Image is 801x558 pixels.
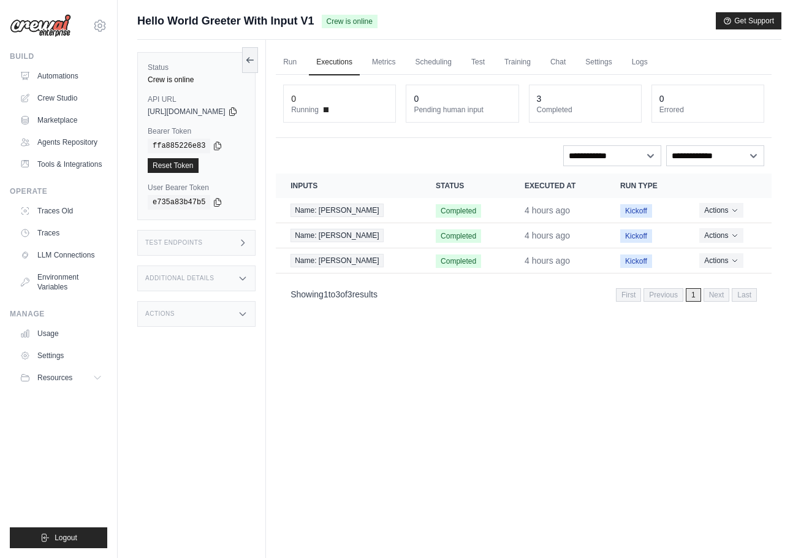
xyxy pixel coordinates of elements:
[55,533,77,543] span: Logout
[436,204,481,218] span: Completed
[620,229,652,243] span: Kickoff
[37,373,72,383] span: Resources
[15,66,107,86] a: Automations
[15,110,107,130] a: Marketplace
[290,288,378,300] p: Showing to of results
[716,12,781,29] button: Get Support
[699,228,743,243] button: Actions for execution
[10,309,107,319] div: Manage
[464,50,492,75] a: Test
[10,14,71,37] img: Logo
[290,254,406,267] a: View execution details for Name
[137,12,314,29] span: Hello World Greeter With Input V1
[537,105,634,115] dt: Completed
[290,204,383,217] span: Name: [PERSON_NAME]
[537,93,542,105] div: 3
[148,139,210,153] code: ffa885226e83
[148,158,199,173] a: Reset Token
[414,105,511,115] dt: Pending human input
[732,288,757,302] span: Last
[15,223,107,243] a: Traces
[578,50,619,75] a: Settings
[10,52,107,61] div: Build
[324,289,328,299] span: 1
[525,205,570,215] time: September 26, 2025 at 16:12 GMT-3
[414,93,419,105] div: 0
[291,105,319,115] span: Running
[148,126,245,136] label: Bearer Token
[616,288,757,302] nav: Pagination
[15,88,107,108] a: Crew Studio
[659,93,664,105] div: 0
[408,50,459,75] a: Scheduling
[15,155,107,174] a: Tools & Integrations
[145,239,203,247] h3: Test Endpoints
[436,229,481,243] span: Completed
[510,174,605,198] th: Executed at
[335,289,340,299] span: 3
[148,195,210,210] code: e735a83b47b5
[659,105,756,115] dt: Errored
[276,278,772,310] nav: Pagination
[291,93,296,105] div: 0
[322,15,378,28] span: Crew is online
[276,174,421,198] th: Inputs
[620,204,652,218] span: Kickoff
[148,183,245,193] label: User Bearer Token
[10,186,107,196] div: Operate
[145,310,175,318] h3: Actions
[699,253,743,268] button: Actions for execution
[605,174,685,198] th: Run Type
[620,254,652,268] span: Kickoff
[686,288,701,302] span: 1
[525,256,570,266] time: September 26, 2025 at 15:38 GMT-3
[436,254,481,268] span: Completed
[15,245,107,265] a: LLM Connections
[497,50,538,75] a: Training
[148,107,226,117] span: [URL][DOMAIN_NAME]
[276,50,304,75] a: Run
[347,289,352,299] span: 3
[15,346,107,365] a: Settings
[276,174,772,310] section: Crew executions table
[15,132,107,152] a: Agents Repository
[148,63,245,72] label: Status
[699,203,743,218] button: Actions for execution
[616,288,641,302] span: First
[624,50,655,75] a: Logs
[15,324,107,343] a: Usage
[290,229,406,242] a: View execution details for Name
[15,201,107,221] a: Traces Old
[145,275,214,282] h3: Additional Details
[704,288,730,302] span: Next
[15,267,107,297] a: Environment Variables
[148,75,245,85] div: Crew is online
[309,50,360,75] a: Executions
[543,50,573,75] a: Chat
[365,50,403,75] a: Metrics
[421,174,510,198] th: Status
[290,254,383,267] span: Name: [PERSON_NAME]
[525,231,570,240] time: September 26, 2025 at 15:54 GMT-3
[15,368,107,388] button: Resources
[290,204,406,217] a: View execution details for Name
[290,229,383,242] span: Name: [PERSON_NAME]
[148,94,245,104] label: API URL
[10,527,107,548] button: Logout
[643,288,683,302] span: Previous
